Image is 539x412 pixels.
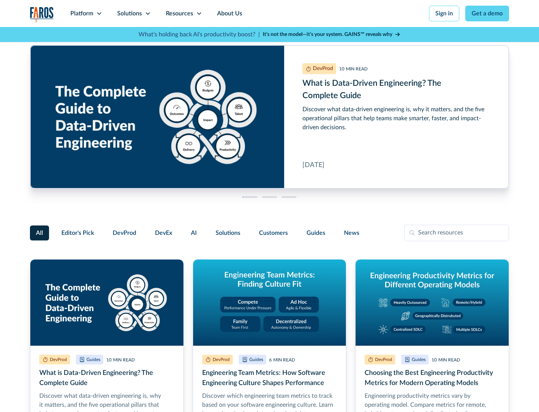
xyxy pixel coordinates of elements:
[30,260,183,346] img: Graphic titled 'The Complete Guide to Data-Driven Engineering' showing five pillars around a cent...
[30,225,509,241] form: Filter Form
[263,31,401,39] a: It’s not the model—it’s your system. GAINS™ reveals why
[356,260,509,346] img: Graphic titled 'Engineering productivity metrics for different operating models' showing five mod...
[70,9,93,18] div: Platform
[307,228,325,237] span: Guides
[30,7,54,22] a: home
[259,228,288,237] span: Customers
[465,6,509,21] a: Get a demo
[30,45,509,188] div: cms-link
[193,260,346,346] img: Graphic titled 'Engineering Team Metrics: Finding Culture Fit' with four cultural models: Compete...
[30,45,509,188] a: What is Data-Driven Engineering? The Complete Guide
[216,228,240,237] span: Solutions
[61,228,94,237] span: Editor's Pick
[36,228,43,237] span: All
[155,228,172,237] span: DevEx
[166,9,193,18] div: Resources
[117,9,142,18] div: Solutions
[263,32,392,37] strong: It’s not the model—it’s your system. GAINS™ reveals why
[30,7,54,22] img: Logo of the analytics and reporting company Faros.
[138,30,260,39] p: What's holding back AI's productivity boost? |
[113,228,136,237] span: DevProd
[344,228,359,237] span: News
[429,6,459,21] a: Sign in
[191,228,197,237] span: AI
[404,225,509,241] input: Search resources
